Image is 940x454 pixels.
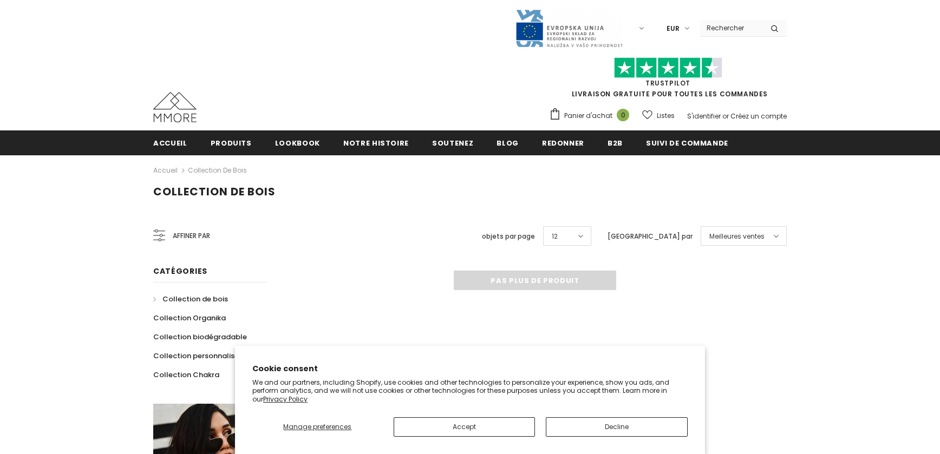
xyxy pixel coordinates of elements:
span: B2B [608,138,623,148]
a: Javni Razpis [515,23,623,32]
a: soutenez [432,130,473,155]
span: Listes [657,110,675,121]
a: Produits [211,130,252,155]
input: Search Site [700,20,762,36]
span: 0 [617,109,629,121]
a: Accueil [153,130,187,155]
span: Produits [211,138,252,148]
span: Affiner par [173,230,210,242]
img: Javni Razpis [515,9,623,48]
a: Panier d'achat 0 [549,108,635,124]
span: EUR [667,23,680,34]
p: We and our partners, including Shopify, use cookies and other technologies to personalize your ex... [252,378,688,404]
span: Accueil [153,138,187,148]
a: TrustPilot [645,78,690,88]
span: Catégories [153,266,207,277]
span: Collection personnalisée [153,351,243,361]
a: Collection de bois [188,166,247,175]
span: soutenez [432,138,473,148]
label: objets par page [482,231,535,242]
a: B2B [608,130,623,155]
button: Decline [546,417,688,437]
a: Suivi de commande [646,130,728,155]
a: Accueil [153,164,178,177]
a: Collection Organika [153,308,226,327]
span: Suivi de commande [646,138,728,148]
h2: Cookie consent [252,363,688,374]
a: Notre histoire [343,130,409,155]
span: 12 [552,231,558,242]
img: Cas MMORE [153,92,197,122]
span: Lookbook [275,138,320,148]
span: Panier d'achat [564,110,612,121]
span: or [722,111,729,121]
a: Collection de bois [153,289,228,308]
a: Collection biodégradable [153,327,247,346]
a: Blog [497,130,519,155]
span: Redonner [542,138,584,148]
label: [GEOGRAPHIC_DATA] par [608,231,693,242]
a: Collection personnalisée [153,346,243,365]
a: Collection Chakra [153,365,219,384]
span: Collection biodégradable [153,332,247,342]
a: Privacy Policy [263,394,308,404]
a: S'identifier [687,111,721,121]
a: Redonner [542,130,584,155]
img: Faites confiance aux étoiles pilotes [614,57,722,78]
span: Collection de bois [153,184,276,199]
span: Collection de bois [162,294,228,304]
a: Créez un compte [730,111,787,121]
span: Collection Chakra [153,370,219,380]
span: Manage preferences [283,422,351,431]
span: Collection Organika [153,313,226,323]
a: Listes [642,106,675,125]
span: Meilleures ventes [709,231,765,242]
span: Blog [497,138,519,148]
span: Notre histoire [343,138,409,148]
a: Lookbook [275,130,320,155]
button: Manage preferences [252,417,383,437]
span: LIVRAISON GRATUITE POUR TOUTES LES COMMANDES [549,62,787,98]
button: Accept [394,417,536,437]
